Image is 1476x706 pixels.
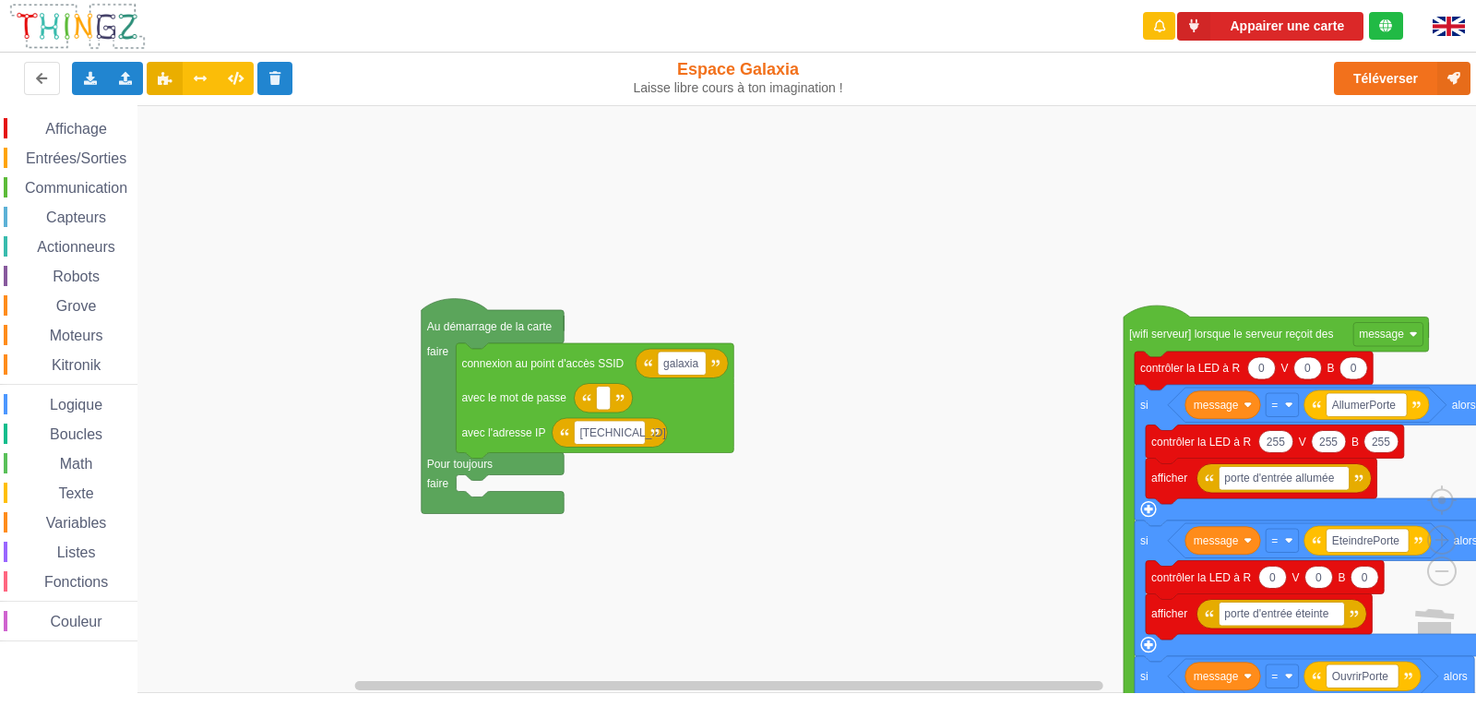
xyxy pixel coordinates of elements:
text: si [1140,670,1149,683]
text: 0 [1362,570,1368,583]
text: si [1140,399,1149,412]
span: Fonctions [42,574,111,590]
button: Appairer une carte [1177,12,1363,41]
img: thingz_logo.png [8,2,147,51]
text: 255 [1267,435,1285,448]
text: = [1271,670,1278,683]
span: Kitronik [49,357,103,373]
text: porte d'entrée éteinte [1224,607,1328,620]
span: Robots [50,269,102,284]
text: contrôler la LED à R [1151,435,1251,448]
text: avec le mot de passe [461,391,566,404]
text: message [1359,328,1404,341]
text: V [1299,435,1306,448]
text: porte d'entrée allumée [1224,472,1334,485]
text: 0 [1351,362,1357,375]
text: Au démarrage de la carte [427,320,553,333]
text: afficher [1151,472,1187,485]
text: 0 [1269,570,1276,583]
text: 0 [1304,362,1311,375]
text: 0 [1258,362,1265,375]
text: afficher [1151,607,1187,620]
text: contrôler la LED à R [1151,570,1251,583]
span: Capteurs [43,209,109,225]
div: Laisse libre cours à ton imagination ! [612,80,865,96]
text: V [1281,362,1289,375]
text: B [1327,362,1335,375]
div: Tu es connecté au serveur de création de Thingz [1369,12,1403,40]
text: 255 [1372,435,1390,448]
text: EteindrePorte [1332,534,1400,547]
text: Pour toujours [427,457,493,470]
text: [TECHNICAL_ID] [579,426,665,439]
span: Logique [47,397,105,413]
text: message [1194,534,1239,547]
text: si [1140,534,1149,547]
text: = [1271,534,1278,547]
text: avec l'adresse IP [461,426,545,439]
span: Affichage [42,121,109,137]
text: B [1339,570,1346,583]
span: Texte [55,485,96,501]
span: Moteurs [47,328,106,343]
text: B [1351,435,1359,448]
text: 0 [1315,570,1322,583]
text: faire [427,345,449,358]
text: alors [1444,670,1468,683]
text: OuvrirPorte [1332,670,1389,683]
text: = [1271,399,1278,412]
span: Couleur [48,614,105,629]
text: V [1292,570,1300,583]
span: Grove [54,298,100,314]
text: message [1194,399,1239,412]
text: contrôler la LED à R [1140,362,1240,375]
span: Entrées/Sorties [23,150,129,166]
text: [wifi serveur] lorsque le serveur reçoit des [1129,328,1333,341]
div: Espace Galaxia [612,59,865,96]
button: Téléverser [1334,62,1470,95]
span: Communication [22,180,130,196]
span: Math [57,456,96,472]
text: alors [1452,399,1476,412]
span: Listes [54,544,99,560]
span: Boucles [47,426,105,442]
text: faire [427,476,449,489]
span: Variables [43,515,110,531]
text: galaxia [663,357,698,370]
img: gb.png [1433,17,1465,36]
text: connexion au point d'accès SSID [461,357,624,370]
text: message [1194,670,1239,683]
text: AllumerPorte [1332,399,1397,412]
text: 255 [1319,435,1338,448]
span: Actionneurs [34,239,118,255]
